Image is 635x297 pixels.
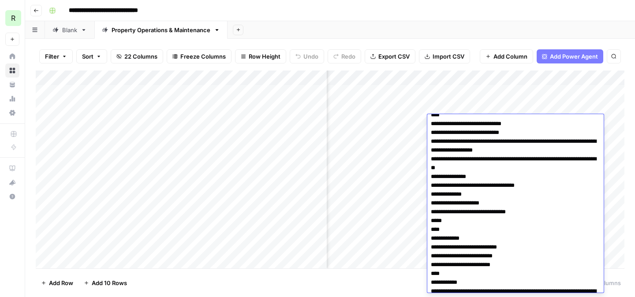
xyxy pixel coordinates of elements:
[365,49,415,63] button: Export CSV
[235,49,286,63] button: Row Height
[5,78,19,92] a: Your Data
[378,52,410,61] span: Export CSV
[419,49,470,63] button: Import CSV
[5,92,19,106] a: Usage
[11,13,15,23] span: R
[5,106,19,120] a: Settings
[6,176,19,189] div: What's new?
[537,49,603,63] button: Add Power Agent
[5,175,19,189] button: What's new?
[328,49,361,63] button: Redo
[480,49,533,63] button: Add Column
[94,21,228,39] a: Property Operations & Maintenance
[5,7,19,29] button: Workspace: Re-Leased
[290,49,324,63] button: Undo
[45,21,94,39] a: Blank
[341,52,355,61] span: Redo
[82,52,93,61] span: Sort
[124,52,157,61] span: 22 Columns
[45,52,59,61] span: Filter
[5,49,19,63] a: Home
[5,189,19,204] button: Help + Support
[62,26,77,34] div: Blank
[76,49,107,63] button: Sort
[36,276,78,290] button: Add Row
[5,63,19,78] a: Browse
[249,52,280,61] span: Row Height
[78,276,132,290] button: Add 10 Rows
[180,52,226,61] span: Freeze Columns
[433,52,464,61] span: Import CSV
[5,161,19,175] a: AirOps Academy
[111,49,163,63] button: 22 Columns
[550,52,598,61] span: Add Power Agent
[39,49,73,63] button: Filter
[493,52,527,61] span: Add Column
[303,52,318,61] span: Undo
[112,26,210,34] div: Property Operations & Maintenance
[49,278,73,287] span: Add Row
[167,49,232,63] button: Freeze Columns
[92,278,127,287] span: Add 10 Rows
